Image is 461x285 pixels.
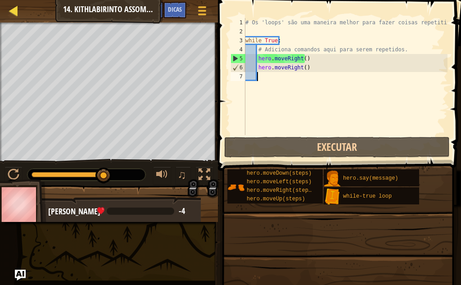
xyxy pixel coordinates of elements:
[247,196,305,202] span: hero.moveUp(steps)
[191,2,213,23] button: Mostrar o menu do jogo
[231,54,245,63] div: 5
[231,63,245,72] div: 6
[247,170,312,176] span: hero.moveDown(steps)
[168,5,182,14] span: Dicas
[177,168,186,181] span: ♫
[230,72,245,81] div: 7
[230,27,245,36] div: 2
[97,207,185,215] div: health: -4 / 116
[139,2,163,18] button: Ask AI
[324,170,341,187] img: portrait.png
[176,167,191,185] button: ♫
[195,167,213,185] button: Alternar ecrã inteiro
[247,187,315,194] span: hero.moveRight(steps)
[15,270,26,280] button: Ask AI
[343,193,392,199] span: while-true loop
[343,175,398,181] span: hero.say(message)
[5,167,23,185] button: Ctrl + P: Play
[227,179,244,196] img: portrait.png
[324,188,341,205] img: portrait.png
[48,206,192,217] div: [PERSON_NAME]
[144,5,159,14] span: Ask AI
[179,205,185,217] span: -4
[224,137,450,158] button: Executar
[153,167,171,185] button: Ajustar volume
[230,36,245,45] div: 3
[230,18,245,27] div: 1
[247,179,312,185] span: hero.moveLeft(steps)
[230,45,245,54] div: 4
